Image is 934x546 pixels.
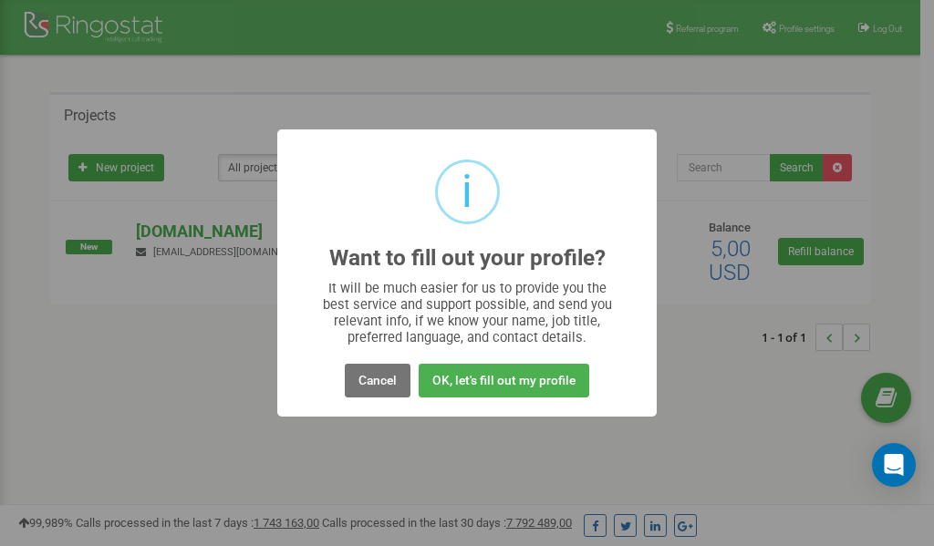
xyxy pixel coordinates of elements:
[872,443,916,487] div: Open Intercom Messenger
[314,280,621,345] div: It will be much easier for us to provide you the best service and support possible, and send you ...
[462,162,472,221] div: i
[419,364,589,397] button: OK, let's fill out my profile
[329,246,606,271] h2: Want to fill out your profile?
[345,364,410,397] button: Cancel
